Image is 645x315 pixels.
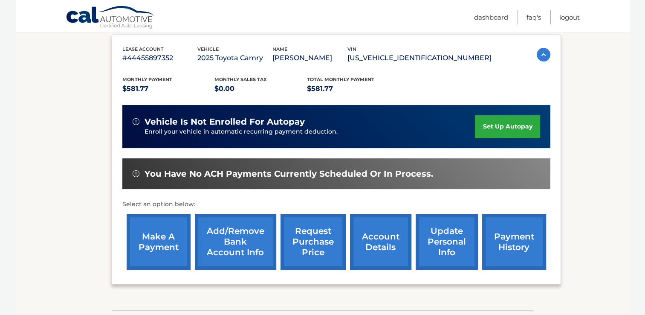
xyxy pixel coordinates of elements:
a: payment history [482,214,546,270]
img: alert-white.svg [133,170,139,177]
a: Cal Automotive [66,6,155,30]
span: vin [347,46,356,52]
p: Select an option below: [122,199,550,210]
a: make a payment [127,214,191,270]
a: account details [350,214,411,270]
span: Monthly Payment [122,76,172,82]
a: update personal info [416,214,478,270]
p: [PERSON_NAME] [272,52,347,64]
p: [US_VEHICLE_IDENTIFICATION_NUMBER] [347,52,492,64]
span: Monthly sales Tax [214,76,267,82]
a: Add/Remove bank account info [195,214,276,270]
img: accordion-active.svg [537,48,550,61]
span: vehicle is not enrolled for autopay [145,117,305,127]
a: set up autopay [475,115,540,138]
p: $0.00 [214,83,307,95]
span: vehicle [197,46,219,52]
a: request purchase price [281,214,346,270]
p: $581.77 [122,83,215,95]
span: lease account [122,46,164,52]
p: Enroll your vehicle in automatic recurring payment deduction. [145,127,475,137]
span: You have no ACH payments currently scheduled or in process. [145,169,433,179]
span: Total Monthly Payment [307,76,374,82]
a: Dashboard [474,10,508,24]
p: $581.77 [307,83,399,95]
p: 2025 Toyota Camry [197,52,272,64]
a: FAQ's [526,10,541,24]
span: name [272,46,287,52]
a: Logout [559,10,580,24]
p: #44455897352 [122,52,197,64]
img: alert-white.svg [133,118,139,125]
